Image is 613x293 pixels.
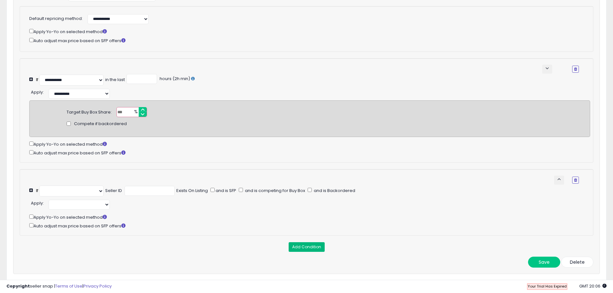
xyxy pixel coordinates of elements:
label: Default repricing method: [29,16,83,22]
a: Terms of Use [55,283,82,289]
div: Auto adjust max price based on SFP offers [29,149,590,156]
span: Your Trial Has Expired [528,284,567,289]
div: Target Buy Box Share: [67,107,112,115]
button: Delete [561,257,593,268]
span: keyboard_arrow_up [556,176,562,182]
a: Privacy Policy [83,283,112,289]
span: Apply [31,200,43,206]
span: and is Backordered [313,188,355,194]
div: seller snap | | [6,283,112,289]
span: Compete if backordered [74,121,127,127]
span: hours (2h min) [159,76,190,82]
div: Seller ID [105,188,122,194]
strong: Copyright [6,283,30,289]
span: % [130,107,141,117]
span: keyboard_arrow_down [544,65,550,71]
span: and is competing for Buy Box [244,188,305,194]
div: Apply Yo-Yo on selected method [29,213,590,221]
button: Add Condition [289,242,325,252]
div: in the last [105,77,125,83]
div: : [31,198,44,206]
div: Apply Yo-Yo on selected method [29,140,590,148]
span: 2025-08-13 20:06 GMT [579,283,607,289]
div: Auto adjust max price based on SFP offers [29,222,590,229]
span: Apply [31,89,43,95]
div: Exists On Listing [176,188,208,194]
div: Auto adjust max price based on SFP offers [29,37,579,44]
div: Apply Yo-Yo on selected method [29,28,579,35]
button: keyboard_arrow_up [554,176,564,185]
i: Remove Condition [574,178,577,182]
button: keyboard_arrow_down [542,65,552,74]
i: Remove Condition [574,67,577,71]
div: : [31,87,44,96]
span: and is SFP [215,188,236,194]
button: Save [528,257,560,268]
